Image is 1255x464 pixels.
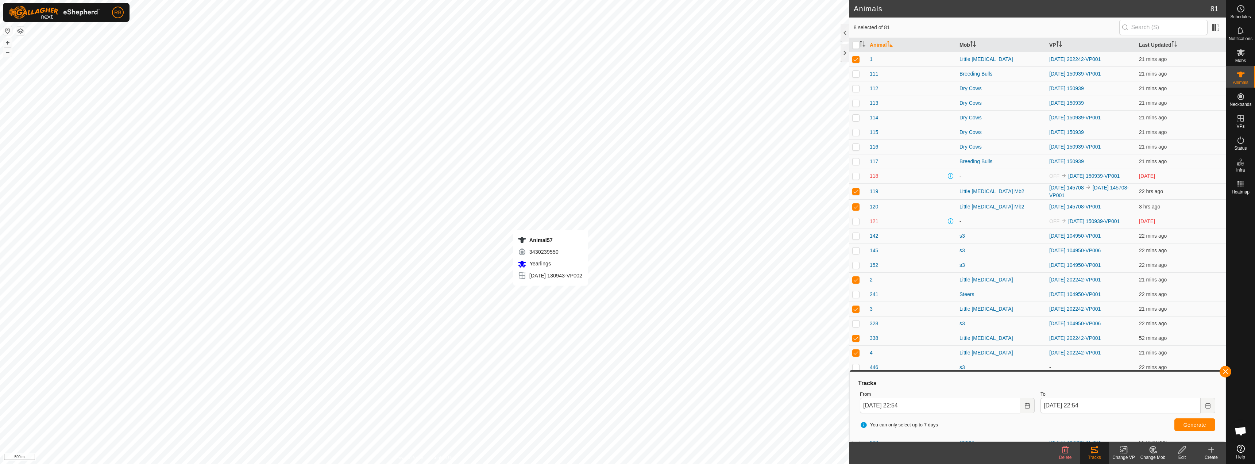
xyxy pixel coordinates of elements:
button: + [3,38,12,47]
span: 13 Oct 2025, 10:34 pm [1139,100,1167,106]
img: to [1061,218,1067,224]
a: [DATE] 202242-VP001 [1049,277,1101,283]
span: 13 Oct 2025, 10:34 pm [1139,115,1167,120]
a: [DATE] 150939-VP001 [1068,218,1120,224]
th: Mob [957,38,1046,52]
a: [DATE] 150939-VP001 [1049,115,1101,120]
span: 446 [870,364,878,371]
span: Help [1236,455,1245,459]
span: 13 Oct 2025, 10:33 pm [1139,364,1167,370]
span: 145 [870,247,878,254]
a: [DATE] 104950-VP001 [1049,291,1101,297]
a: [DATE] 150939-VP001 [1049,144,1101,150]
a: [DATE] 104950-VP001 [1049,262,1101,268]
p-sorticon: Activate to sort [887,42,893,48]
span: 11 Oct 2025, 4:45 pm [1139,218,1155,224]
span: 13 Oct 2025, 10:03 pm [1139,335,1167,341]
div: Little [MEDICAL_DATA] [959,305,1043,313]
th: Animal [867,38,957,52]
span: 13 Oct 2025, 10:34 pm [1139,350,1167,356]
span: 116 [870,143,878,151]
a: Help [1226,442,1255,462]
a: [DATE] 104950-VP006 [1049,248,1101,253]
a: [DATE] 202242-VP001 [1049,306,1101,312]
span: 328 [870,320,878,327]
button: – [3,48,12,57]
div: Dry Cows [959,85,1043,92]
a: [DATE] 145708-VP001 [1049,204,1101,210]
div: Change Mob [1138,454,1167,461]
a: [DATE] 150939 [1049,129,1084,135]
div: Dry Cows [959,143,1043,151]
span: You can only select up to 7 days [860,421,938,429]
span: 13 Oct 2025, 10:33 pm [1139,262,1167,268]
span: 118 [870,172,878,180]
button: Generate [1174,418,1215,431]
span: 1 [870,55,873,63]
div: Little [MEDICAL_DATA] Mb2 [959,203,1043,211]
span: 113 [870,99,878,107]
th: Last Updated [1136,38,1226,52]
span: Mobs [1235,58,1246,63]
h2: Animals [854,4,1210,13]
span: 3 [870,305,873,313]
div: 3430239550 [518,248,582,256]
span: 13 Oct 2025, 10:34 pm [1139,56,1167,62]
div: Create [1197,454,1226,461]
p-sorticon: Activate to sort [1056,42,1062,48]
span: 13 Oct 2025, 10:33 pm [1139,233,1167,239]
span: 111 [870,70,878,78]
app-display-virtual-paddock-transition: - [1049,364,1051,370]
th: VP [1046,38,1136,52]
button: Map Layers [16,27,25,35]
span: 4 [870,349,873,357]
span: 117 [870,158,878,165]
span: OFF [1049,173,1059,179]
span: Yearlings [528,261,551,266]
span: 13 Oct 2025, 12:04 am [1139,188,1163,194]
span: Heatmap [1232,190,1250,194]
div: Little [MEDICAL_DATA] [959,334,1043,342]
span: VPs [1236,124,1244,129]
label: To [1040,391,1215,398]
p-sorticon: Activate to sort [970,42,976,48]
span: 115 [870,129,878,136]
label: From [860,391,1035,398]
div: Animal57 [518,236,582,245]
div: s3 [959,320,1043,327]
span: Generate [1183,422,1206,428]
span: 13 Oct 2025, 10:33 pm [1139,248,1167,253]
a: Contact Us [432,455,453,461]
span: 13 Oct 2025, 10:34 pm [1139,71,1167,77]
span: RB [114,9,121,16]
span: 13 Oct 2025, 10:34 pm [1139,158,1167,164]
div: Little [MEDICAL_DATA] [959,55,1043,63]
span: 8 selected of 81 [854,24,1119,31]
span: 11 Oct 2025, 4:49 pm [1139,173,1155,179]
span: 142 [870,232,878,240]
div: - [959,172,1043,180]
span: 13 Oct 2025, 10:34 pm [1139,306,1167,312]
div: Open chat [1230,420,1252,442]
span: Neckbands [1229,102,1251,107]
span: Notifications [1229,37,1252,41]
div: Change VP [1109,454,1138,461]
span: 152 [870,261,878,269]
span: 2 [870,276,873,284]
span: 120 [870,203,878,211]
a: [DATE] 150939 [1049,85,1084,91]
a: [DATE] 104950-VP001 [1049,233,1101,239]
span: Status [1234,146,1247,150]
span: 13 Oct 2025, 10:34 pm [1139,85,1167,91]
a: [DATE] 202242-VP001 [1049,56,1101,62]
a: [DATE] 145708 [1049,185,1084,191]
div: Dry Cows [959,114,1043,122]
div: Tracks [1080,454,1109,461]
a: [DATE] 202242-VP001 [1049,350,1101,356]
span: 241 [870,291,878,298]
span: Delete [1059,455,1072,460]
a: [DATE] 202242-VP001 [1049,335,1101,341]
span: 13 Oct 2025, 10:33 pm [1139,291,1167,297]
div: - [959,218,1043,225]
span: 13 Oct 2025, 10:34 pm [1139,129,1167,135]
